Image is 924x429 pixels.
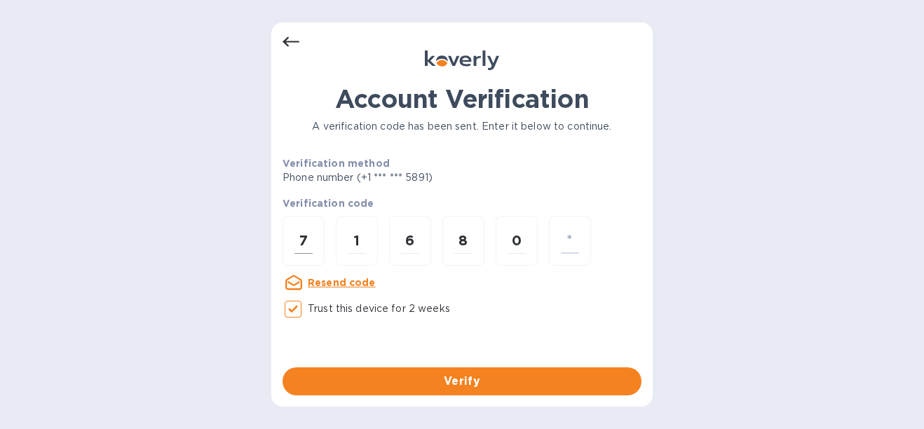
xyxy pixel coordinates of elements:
[283,170,540,185] p: Phone number (+1 *** *** 5891)
[308,277,376,288] u: Resend code
[283,119,641,134] p: A verification code has been sent. Enter it below to continue.
[283,84,641,114] h1: Account Verification
[283,367,641,395] button: Verify
[283,196,641,210] p: Verification code
[294,373,630,390] span: Verify
[283,158,390,169] b: Verification method
[308,301,450,316] p: Trust this device for 2 weeks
